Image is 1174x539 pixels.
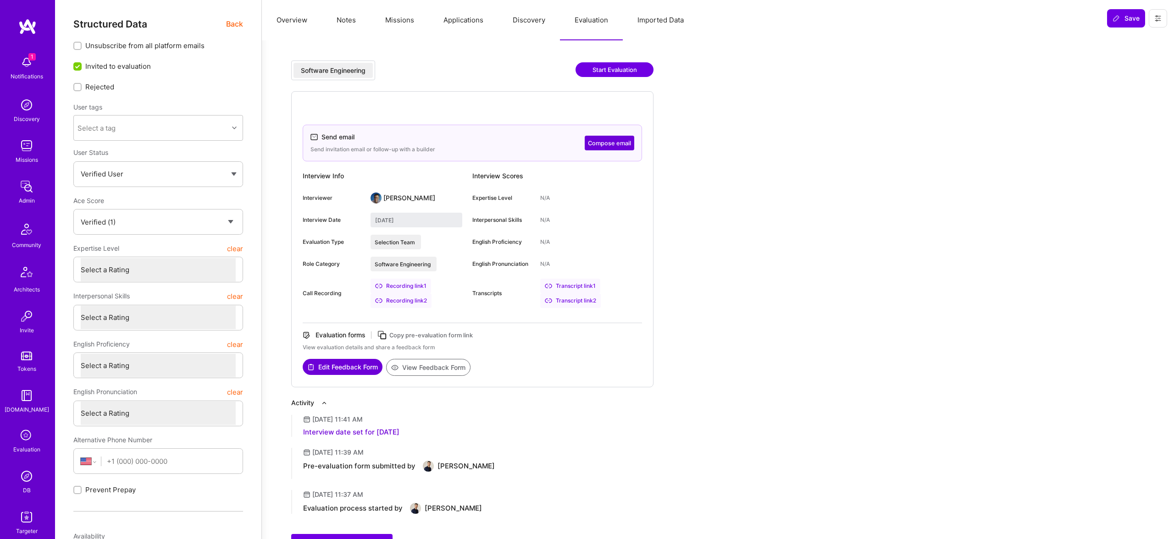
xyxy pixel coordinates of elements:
[17,96,36,114] img: discovery
[540,279,600,293] a: Transcript link1
[316,330,365,340] div: Evaluation forms
[73,18,147,30] span: Structured Data
[16,263,38,285] img: Architects
[227,288,243,304] button: clear
[17,508,36,526] img: Skill Targeter
[371,279,431,293] div: Recording link 1
[226,18,243,30] span: Back
[227,336,243,352] button: clear
[371,279,431,293] a: Recording link1
[303,359,382,375] button: Edit Feedback Form
[303,194,363,202] div: Interviewer
[13,445,40,454] div: Evaluation
[23,485,31,495] div: DB
[540,238,550,246] div: N/A
[301,66,365,75] div: Software Engineering
[11,71,43,81] div: Notifications
[303,428,399,437] div: Interview date set for [DATE]
[19,196,35,205] div: Admin
[410,503,421,514] img: User Avatar
[472,238,533,246] div: English Proficiency
[377,330,388,341] i: icon Copy
[78,123,116,133] div: Select a tag
[85,61,151,71] span: Invited to evaluation
[540,260,550,268] div: N/A
[472,169,642,183] div: Interview Scores
[303,462,415,471] div: Pre-evaluation form submitted by
[303,504,403,513] div: Evaluation process started by
[540,216,550,224] div: N/A
[472,216,533,224] div: Interpersonal Skills
[389,330,473,340] div: Copy pre-evaluation form link
[423,461,434,472] img: User Avatar
[107,450,236,473] input: +1 (000) 000-0000
[20,325,34,335] div: Invite
[321,132,354,142] div: Send email
[73,197,104,204] span: Ace Score
[540,194,550,202] div: N/A
[16,155,38,165] div: Missions
[291,398,314,407] div: Activity
[5,405,49,414] div: [DOMAIN_NAME]
[303,289,363,297] div: Call Recording
[303,169,472,183] div: Interview Info
[312,448,364,457] div: [DATE] 11:39 AM
[371,293,432,308] a: Recording link2
[18,18,37,35] img: logo
[85,41,205,50] span: Unsubscribe from all platform emails
[1113,14,1140,23] span: Save
[81,170,123,178] span: Verified User
[73,148,108,156] span: User Status
[540,293,601,308] div: Transcript link 2
[17,53,36,71] img: bell
[73,384,137,400] span: English Pronunciation
[303,359,382,376] a: Edit Feedback Form
[227,240,243,257] button: clear
[231,172,237,176] img: caret
[540,293,601,308] a: Transcript link2
[73,336,130,352] span: English Proficiency
[540,279,600,293] div: Transcript link 1
[28,53,36,60] span: 1
[17,137,36,155] img: teamwork
[472,260,533,268] div: English Pronunciation
[371,192,382,203] img: User Avatar
[73,436,152,444] span: Alternative Phone Number
[73,103,102,111] label: User tags
[425,504,482,513] div: [PERSON_NAME]
[303,216,363,224] div: Interview Date
[386,359,471,376] button: View Feedback Form
[303,238,363,246] div: Evaluation Type
[12,240,41,250] div: Community
[17,177,36,196] img: admin teamwork
[303,260,363,268] div: Role Category
[14,114,40,124] div: Discovery
[585,136,634,150] button: Compose email
[437,462,495,471] div: [PERSON_NAME]
[85,82,114,92] span: Rejected
[472,194,533,202] div: Expertise Level
[17,386,36,405] img: guide book
[310,145,435,154] div: Send invitation email or follow-up with a builder
[303,343,642,352] div: View evaluation details and share a feedback form
[312,415,363,424] div: [DATE] 11:41 AM
[73,240,119,257] span: Expertise Level
[232,126,237,130] i: icon Chevron
[371,293,432,308] div: Recording link 2
[383,193,435,203] div: [PERSON_NAME]
[18,427,35,445] i: icon SelectionTeam
[312,490,363,499] div: [DATE] 11:37 AM
[21,352,32,360] img: tokens
[16,526,38,536] div: Targeter
[73,288,130,304] span: Interpersonal Skills
[576,62,653,77] button: Start Evaluation
[1107,9,1145,27] button: Save
[14,285,40,294] div: Architects
[17,307,36,325] img: Invite
[472,289,533,297] div: Transcripts
[85,485,136,495] span: Prevent Prepay
[227,384,243,400] button: clear
[17,467,36,485] img: Admin Search
[16,218,38,240] img: Community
